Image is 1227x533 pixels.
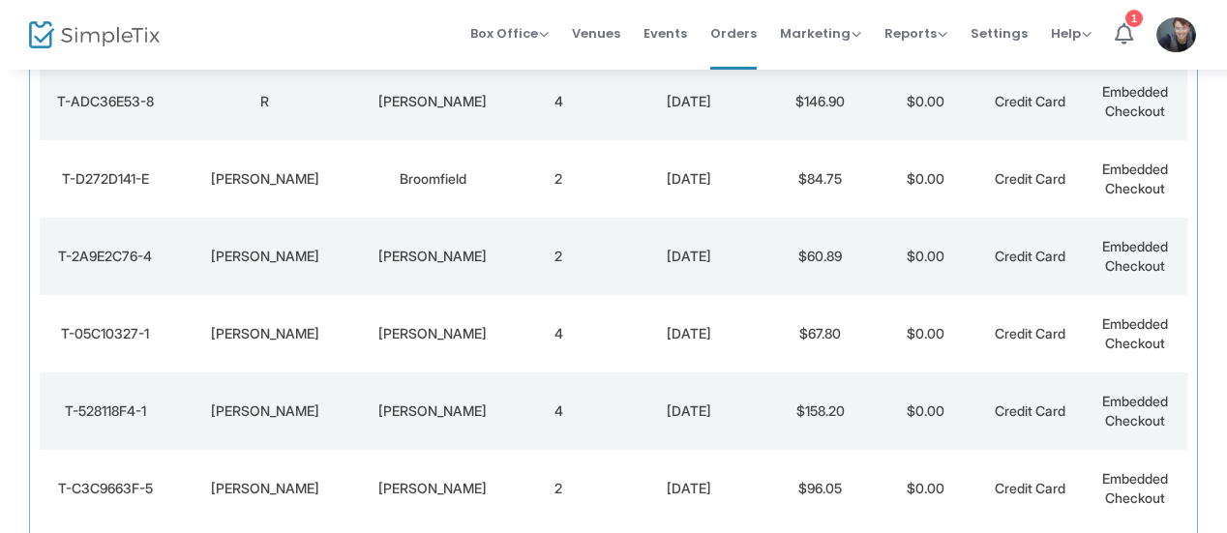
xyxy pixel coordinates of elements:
[506,372,611,450] td: 4
[873,218,977,295] td: $0.00
[364,247,501,266] div: LaRose
[1102,83,1168,119] span: Embedded Checkout
[615,169,763,189] div: 2025-09-15
[768,63,873,140] td: $146.90
[995,402,1065,419] span: Credit Card
[995,93,1065,109] span: Credit Card
[1102,393,1168,429] span: Embedded Checkout
[572,9,620,58] span: Venues
[364,479,501,498] div: Lee
[45,169,165,189] div: T-D272D141-E
[175,324,354,343] div: Andrew
[506,63,611,140] td: 4
[780,24,861,43] span: Marketing
[615,247,763,266] div: 2025-09-15
[1102,238,1168,274] span: Embedded Checkout
[1102,470,1168,506] span: Embedded Checkout
[995,325,1065,341] span: Credit Card
[506,450,611,527] td: 2
[175,247,354,266] div: Sue
[995,170,1065,187] span: Credit Card
[506,218,611,295] td: 2
[470,24,549,43] span: Box Office
[971,9,1028,58] span: Settings
[873,450,977,527] td: $0.00
[768,140,873,218] td: $84.75
[45,247,165,266] div: T-2A9E2C76-4
[615,401,763,421] div: 2025-09-15
[884,24,947,43] span: Reports
[364,169,501,189] div: Broomfield
[615,479,763,498] div: 2025-09-15
[506,140,611,218] td: 2
[995,248,1065,264] span: Credit Card
[1102,161,1168,196] span: Embedded Checkout
[45,479,165,498] div: T-C3C9663F-5
[643,9,687,58] span: Events
[873,372,977,450] td: $0.00
[768,218,873,295] td: $60.89
[1125,10,1143,27] div: 1
[995,480,1065,496] span: Credit Card
[873,63,977,140] td: $0.00
[873,295,977,372] td: $0.00
[615,92,763,111] div: 2025-09-15
[768,372,873,450] td: $158.20
[175,92,354,111] div: R
[364,92,501,111] div: Rotenberg
[1102,315,1168,351] span: Embedded Checkout
[710,9,757,58] span: Orders
[1051,24,1092,43] span: Help
[175,479,354,498] div: Sophie
[45,324,165,343] div: T-05C10327-1
[364,324,501,343] div: Edgar
[506,295,611,372] td: 4
[768,295,873,372] td: $67.80
[615,324,763,343] div: 2025-09-15
[364,401,501,421] div: Cassidy
[768,450,873,527] td: $96.05
[873,140,977,218] td: $0.00
[45,92,165,111] div: T-ADC36E53-8
[175,401,354,421] div: Lesley
[45,401,165,421] div: T-528118F4-1
[175,169,354,189] div: Debby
